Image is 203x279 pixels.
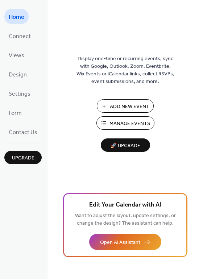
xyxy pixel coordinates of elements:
[9,88,30,100] span: Settings
[9,50,24,61] span: Views
[105,141,146,151] span: 🚀 Upgrade
[4,124,42,139] a: Contact Us
[4,9,29,24] a: Home
[96,116,154,130] button: Manage Events
[9,31,31,42] span: Connect
[4,66,31,82] a: Design
[4,28,35,43] a: Connect
[4,151,42,164] button: Upgrade
[4,86,35,101] a: Settings
[89,234,161,250] button: Open AI Assistant
[4,47,29,63] a: Views
[101,138,150,152] button: 🚀 Upgrade
[100,239,140,246] span: Open AI Assistant
[110,103,149,111] span: Add New Event
[9,108,22,119] span: Form
[4,105,26,120] a: Form
[89,200,161,210] span: Edit Your Calendar with AI
[9,69,27,80] span: Design
[12,154,34,162] span: Upgrade
[9,12,24,23] span: Home
[97,99,154,113] button: Add New Event
[109,120,150,128] span: Manage Events
[9,127,37,138] span: Contact Us
[75,211,176,228] span: Want to adjust the layout, update settings, or change the design? The assistant can help.
[76,55,174,86] span: Display one-time or recurring events, sync with Google, Outlook, Zoom, Eventbrite, Wix Events or ...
